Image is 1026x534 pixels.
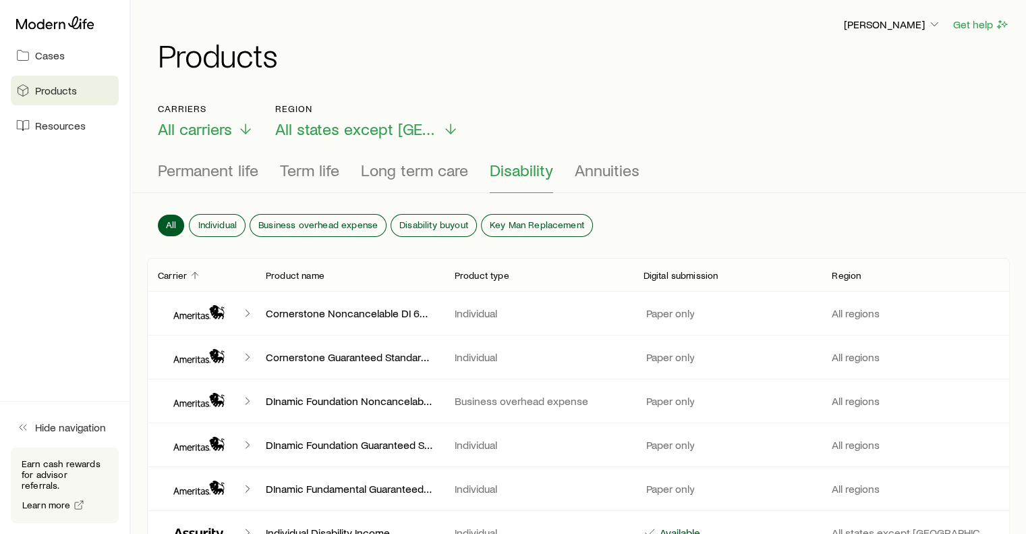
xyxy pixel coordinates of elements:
[158,103,254,139] button: CarriersAll carriers
[575,161,639,180] span: Annuities
[35,421,106,434] span: Hide navigation
[490,161,553,180] span: Disability
[35,84,77,97] span: Products
[11,448,119,523] div: Earn cash rewards for advisor referrals.Learn more
[643,306,694,320] p: Paper only
[832,306,999,320] p: All regions
[832,482,999,496] p: All regions
[455,482,622,496] p: Individual
[158,119,232,138] span: All carriers
[275,103,459,139] button: RegionAll states except [GEOGRAPHIC_DATA]
[482,215,592,236] button: Key Man Replacement
[266,306,433,320] p: Cornerstone Noncancelable DI 6A/M - 2A/M Guaranteed Renewable 6A/M-3A/M
[258,219,378,230] span: Business overhead expense
[844,18,941,31] p: [PERSON_NAME]
[11,412,119,442] button: Hide navigation
[22,500,71,510] span: Learn more
[275,119,437,138] span: All states except [GEOGRAPHIC_DATA]
[35,119,86,132] span: Resources
[952,17,1010,32] button: Get help
[643,394,694,408] p: Paper only
[490,219,584,230] span: Key Man Replacement
[361,161,468,180] span: Long term care
[198,219,237,230] span: Individual
[643,270,718,281] p: Digital submission
[166,219,176,230] span: All
[266,270,324,281] p: Product name
[190,215,245,236] button: Individual
[35,49,65,62] span: Cases
[250,215,386,236] button: Business overhead expense
[22,458,108,491] p: Earn cash rewards for advisor referrals.
[158,38,1010,71] h1: Products
[832,270,861,281] p: Region
[455,270,509,281] p: Product type
[832,438,999,452] p: All regions
[275,103,459,114] p: Region
[266,438,433,452] p: DInamic Foundation Guaranteed Standard Issue (GSI) Program Noncancelable & Guaranteed Renewable D...
[11,76,119,105] a: Products
[643,350,694,364] p: Paper only
[158,103,254,114] p: Carriers
[158,270,187,281] p: Carrier
[266,394,433,408] p: DInamic Foundation Noncancelable DI 6A/M - 2A/M Business Overhead Expense (BOE) Guaranteed Renewa...
[399,219,468,230] span: Disability buyout
[158,215,184,236] button: All
[832,394,999,408] p: All regions
[158,161,258,180] span: Permanent life
[843,17,942,33] button: [PERSON_NAME]
[455,394,622,408] p: Business overhead expense
[455,438,622,452] p: Individual
[266,482,433,496] p: DInamic Fundamental Guaranteed Renewable Issue Ages [DEMOGRAPHIC_DATA] Guaranteed Standard Issue ...
[280,161,339,180] span: Term life
[11,111,119,140] a: Resources
[455,306,622,320] p: Individual
[643,438,694,452] p: Paper only
[832,350,999,364] p: All regions
[643,482,694,496] p: Paper only
[266,350,433,364] p: Cornerstone Guaranteed Standard Issue (GSI) Program Noncancelable & Guaranteed Renewable DI 15%, ...
[11,41,119,70] a: Cases
[455,350,622,364] p: Individual
[391,215,476,236] button: Disability buyout
[158,161,999,193] div: Product types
